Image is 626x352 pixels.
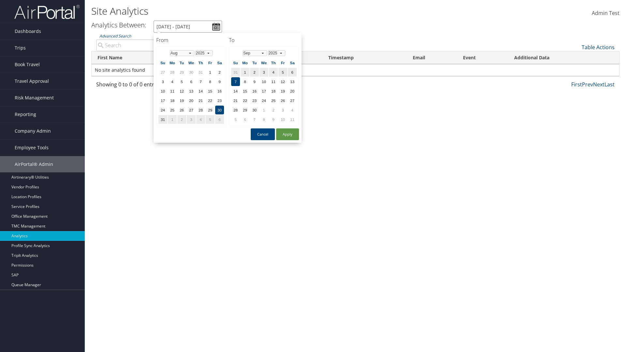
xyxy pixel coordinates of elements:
[582,44,615,51] a: Table Actions
[158,77,167,86] td: 3
[215,77,224,86] td: 9
[250,115,259,124] td: 7
[15,56,40,73] span: Book Travel
[407,51,457,64] th: Email
[241,68,249,77] td: 1
[582,81,593,88] a: Prev
[278,106,287,114] td: 3
[206,58,215,67] th: Fr
[196,77,205,86] td: 7
[158,96,167,105] td: 17
[278,87,287,95] td: 19
[15,40,26,56] span: Trips
[260,96,268,105] td: 24
[288,68,297,77] td: 6
[206,106,215,114] td: 29
[260,77,268,86] td: 10
[278,68,287,77] td: 5
[592,3,619,23] a: Admin Test
[250,68,259,77] td: 2
[91,21,146,29] h3: Analytics Between:
[215,87,224,95] td: 16
[231,96,240,105] td: 21
[229,37,299,44] h4: To
[288,106,297,114] td: 4
[260,68,268,77] td: 3
[269,115,278,124] td: 9
[158,68,167,77] td: 27
[187,68,196,77] td: 30
[92,51,175,64] th: First Name: activate to sort column ascending
[168,106,177,114] td: 25
[278,58,287,67] th: Fr
[96,39,218,51] input: Advanced Search
[187,58,196,67] th: We
[177,106,186,114] td: 26
[196,96,205,105] td: 21
[168,68,177,77] td: 28
[168,77,177,86] td: 4
[196,87,205,95] td: 14
[260,115,268,124] td: 8
[241,87,249,95] td: 15
[278,115,287,124] td: 10
[288,96,297,105] td: 27
[15,156,53,172] span: AirPortal® Admin
[269,87,278,95] td: 18
[260,106,268,114] td: 1
[177,96,186,105] td: 19
[215,58,224,67] th: Sa
[241,115,249,124] td: 6
[158,58,167,67] th: Su
[96,81,218,92] div: Showing 0 to 0 of 0 entries
[154,21,222,33] input: [DATE] - [DATE]
[241,58,249,67] th: Mo
[508,51,619,64] th: Additional Data
[260,58,268,67] th: We
[15,123,51,139] span: Company Admin
[168,87,177,95] td: 11
[187,77,196,86] td: 6
[177,68,186,77] td: 29
[158,115,167,124] td: 31
[241,96,249,105] td: 22
[15,106,36,123] span: Reporting
[215,68,224,77] td: 2
[206,77,215,86] td: 8
[288,77,297,86] td: 13
[250,106,259,114] td: 30
[593,81,604,88] a: Next
[168,115,177,124] td: 1
[288,115,297,124] td: 11
[288,87,297,95] td: 20
[177,87,186,95] td: 12
[241,106,249,114] td: 29
[196,106,205,114] td: 28
[15,73,49,89] span: Travel Approval
[99,33,131,39] a: Advanced Search
[187,115,196,124] td: 3
[177,58,186,67] th: Tu
[269,106,278,114] td: 2
[231,115,240,124] td: 5
[251,128,275,140] button: Cancel
[278,96,287,105] td: 26
[269,96,278,105] td: 25
[278,77,287,86] td: 12
[158,87,167,95] td: 10
[168,58,177,67] th: Mo
[231,68,240,77] td: 31
[322,51,407,64] th: Timestamp: activate to sort column descending
[206,87,215,95] td: 15
[196,115,205,124] td: 4
[231,106,240,114] td: 28
[196,58,205,67] th: Th
[571,81,582,88] a: First
[231,77,240,86] td: 7
[269,58,278,67] th: Th
[187,96,196,105] td: 20
[187,106,196,114] td: 27
[250,77,259,86] td: 9
[15,139,49,156] span: Employee Tools
[15,90,54,106] span: Risk Management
